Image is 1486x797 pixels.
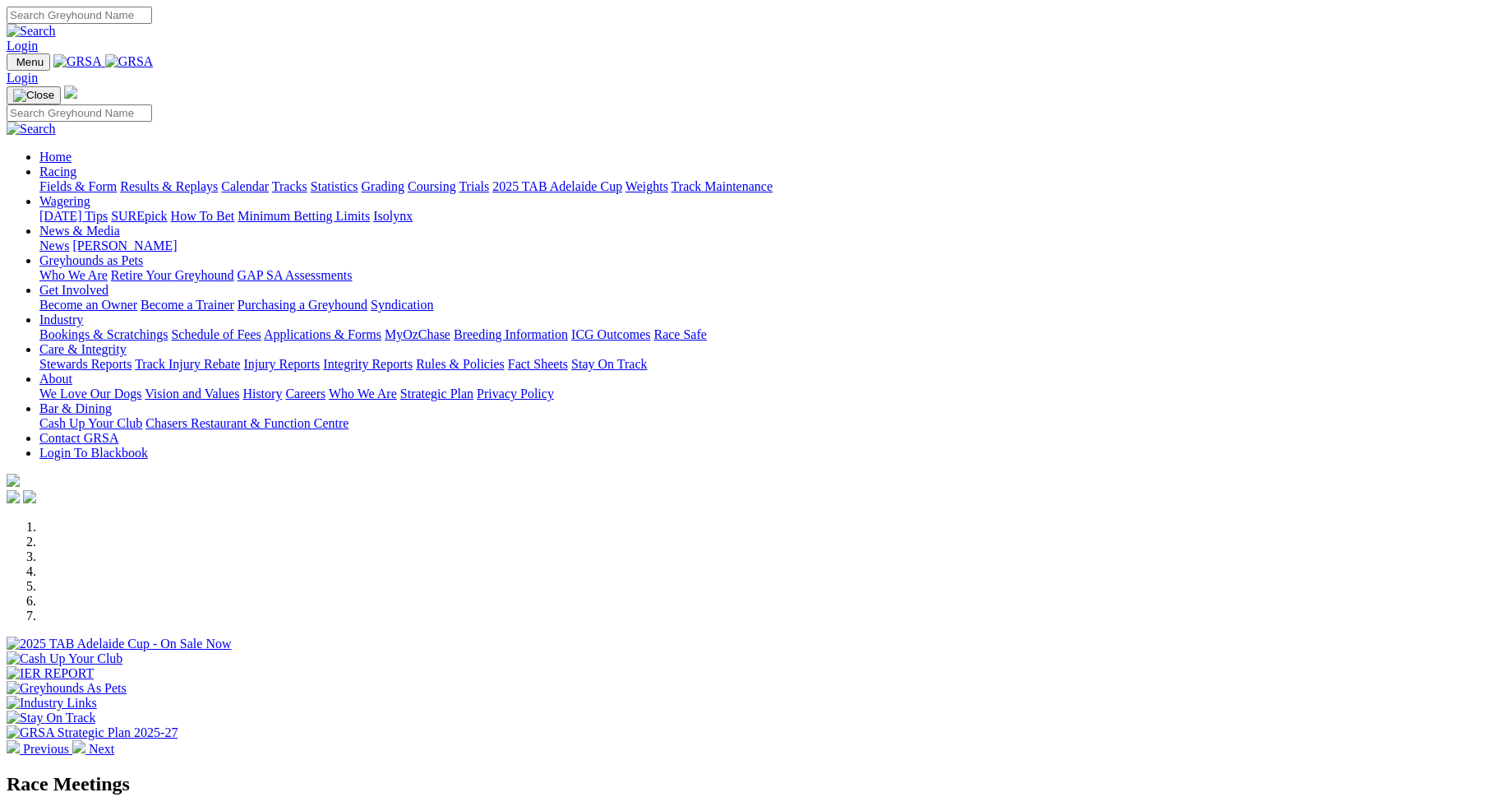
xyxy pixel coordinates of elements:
[39,209,108,223] a: [DATE] Tips
[571,357,647,371] a: Stay On Track
[7,24,56,39] img: Search
[72,742,114,756] a: Next
[39,357,1479,372] div: Care & Integrity
[243,357,320,371] a: Injury Reports
[39,164,76,178] a: Racing
[39,401,112,415] a: Bar & Dining
[72,740,85,753] img: chevron-right-pager-white.svg
[39,150,72,164] a: Home
[53,54,102,69] img: GRSA
[408,179,456,193] a: Coursing
[238,268,353,282] a: GAP SA Assessments
[7,86,61,104] button: Toggle navigation
[39,253,143,267] a: Greyhounds as Pets
[39,372,72,386] a: About
[64,86,77,99] img: logo-grsa-white.png
[7,71,38,85] a: Login
[454,327,568,341] a: Breeding Information
[323,357,413,371] a: Integrity Reports
[264,327,381,341] a: Applications & Forms
[39,239,1479,253] div: News & Media
[221,179,269,193] a: Calendar
[362,179,404,193] a: Grading
[135,357,240,371] a: Track Injury Rebate
[39,416,1479,431] div: Bar & Dining
[285,387,325,401] a: Careers
[39,416,142,430] a: Cash Up Your Club
[39,283,108,297] a: Get Involved
[39,387,1479,401] div: About
[39,327,168,341] a: Bookings & Scratchings
[120,179,218,193] a: Results & Replays
[571,327,650,341] a: ICG Outcomes
[39,179,1479,194] div: Racing
[23,742,69,756] span: Previous
[7,725,178,740] img: GRSA Strategic Plan 2025-27
[7,490,20,503] img: facebook.svg
[329,387,397,401] a: Who We Are
[625,179,668,193] a: Weights
[89,742,114,756] span: Next
[111,209,167,223] a: SUREpick
[141,298,234,312] a: Become a Trainer
[400,387,473,401] a: Strategic Plan
[7,104,152,122] input: Search
[385,327,450,341] a: MyOzChase
[39,313,83,327] a: Industry
[671,179,773,193] a: Track Maintenance
[39,298,1479,313] div: Get Involved
[238,298,367,312] a: Purchasing a Greyhound
[39,327,1479,342] div: Industry
[39,194,90,208] a: Wagering
[145,387,239,401] a: Vision and Values
[373,209,413,223] a: Isolynx
[39,209,1479,224] div: Wagering
[16,56,44,68] span: Menu
[272,179,307,193] a: Tracks
[39,342,127,356] a: Care & Integrity
[13,89,54,102] img: Close
[7,666,94,681] img: IER REPORT
[492,179,622,193] a: 2025 TAB Adelaide Cup
[7,742,72,756] a: Previous
[7,39,38,53] a: Login
[508,357,568,371] a: Fact Sheets
[459,179,489,193] a: Trials
[416,357,505,371] a: Rules & Policies
[39,446,148,460] a: Login To Blackbook
[7,122,56,137] img: Search
[242,387,282,401] a: History
[39,268,1479,283] div: Greyhounds as Pets
[7,681,127,696] img: Greyhounds As Pets
[39,387,141,401] a: We Love Our Dogs
[39,224,120,238] a: News & Media
[477,387,554,401] a: Privacy Policy
[7,7,152,24] input: Search
[39,298,137,312] a: Become an Owner
[7,696,97,711] img: Industry Links
[39,179,117,193] a: Fields & Form
[111,268,234,282] a: Retire Your Greyhound
[311,179,358,193] a: Statistics
[145,416,348,430] a: Chasers Restaurant & Function Centre
[23,490,36,503] img: twitter.svg
[653,327,706,341] a: Race Safe
[171,209,235,223] a: How To Bet
[7,637,232,651] img: 2025 TAB Adelaide Cup - On Sale Now
[7,651,122,666] img: Cash Up Your Club
[39,431,118,445] a: Contact GRSA
[39,239,69,253] a: News
[39,268,108,282] a: Who We Are
[7,474,20,487] img: logo-grsa-white.png
[39,357,132,371] a: Stewards Reports
[171,327,261,341] a: Schedule of Fees
[7,740,20,753] img: chevron-left-pager-white.svg
[72,239,177,253] a: [PERSON_NAME]
[105,54,154,69] img: GRSA
[238,209,370,223] a: Minimum Betting Limits
[371,298,433,312] a: Syndication
[7,711,95,725] img: Stay On Track
[7,773,1479,795] h2: Race Meetings
[7,53,50,71] button: Toggle navigation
